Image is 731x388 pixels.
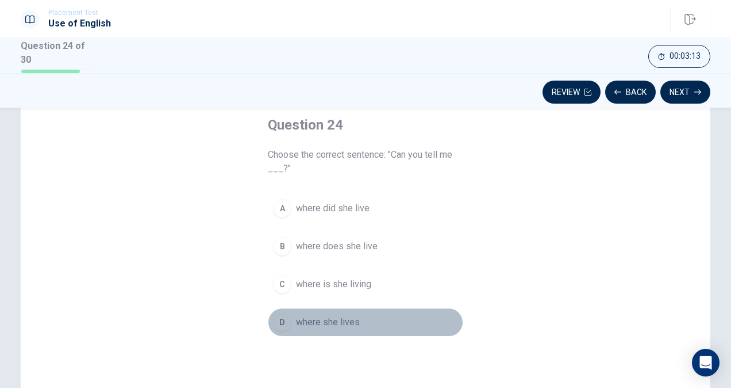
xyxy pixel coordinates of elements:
[268,116,463,134] h4: Question 24
[268,194,463,223] button: Awhere did she live
[692,349,720,376] div: Open Intercom Messenger
[268,270,463,299] button: Cwhere is she living
[605,81,656,104] button: Back
[273,237,291,256] div: B
[48,17,111,31] h1: Use of English
[273,199,291,218] div: A
[268,308,463,337] button: Dwhere she lives
[21,39,94,67] h1: Question 24 of 30
[296,277,371,291] span: where is she living
[670,52,701,61] span: 00:03:13
[648,45,710,68] button: 00:03:13
[296,239,378,253] span: where does she live
[543,81,601,104] button: Review
[268,148,463,176] span: Choose the correct sentence: "Can you tell me ___?"
[268,232,463,261] button: Bwhere does she live
[296,201,370,215] span: where did she live
[660,81,710,104] button: Next
[48,9,111,17] span: Placement Test
[273,275,291,294] div: C
[296,315,360,329] span: where she lives
[273,313,291,332] div: D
